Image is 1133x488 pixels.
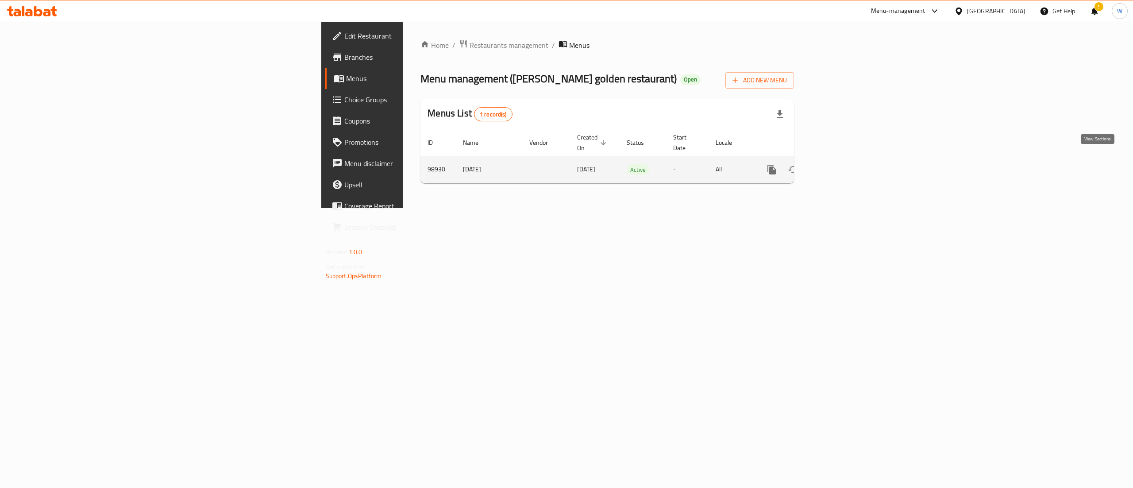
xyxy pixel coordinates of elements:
[325,195,511,217] a: Coverage Report
[577,163,595,175] span: [DATE]
[326,270,382,282] a: Support.OpsPlatform
[666,156,709,183] td: -
[529,137,559,148] span: Vendor
[761,159,782,180] button: more
[1117,6,1122,16] span: W
[463,137,490,148] span: Name
[325,68,511,89] a: Menus
[325,153,511,174] a: Menu disclaimer
[344,158,504,169] span: Menu disclaimer
[325,89,511,110] a: Choice Groups
[577,132,609,153] span: Created On
[344,137,504,147] span: Promotions
[344,31,504,41] span: Edit Restaurant
[709,156,754,183] td: All
[673,132,698,153] span: Start Date
[346,73,504,84] span: Menus
[871,6,925,16] div: Menu-management
[344,201,504,211] span: Coverage Report
[474,110,512,119] span: 1 record(s)
[344,52,504,62] span: Branches
[782,159,804,180] button: Change Status
[326,246,347,258] span: Version:
[428,137,444,148] span: ID
[325,25,511,46] a: Edit Restaurant
[725,72,794,89] button: Add New Menu
[769,104,790,125] div: Export file
[428,107,512,121] h2: Menus List
[325,217,511,238] a: Grocery Checklist
[627,164,649,175] div: Active
[627,165,649,175] span: Active
[420,39,794,51] nav: breadcrumb
[344,179,504,190] span: Upsell
[732,75,787,86] span: Add New Menu
[344,94,504,105] span: Choice Groups
[754,129,853,156] th: Actions
[344,222,504,232] span: Grocery Checklist
[325,110,511,132] a: Coupons
[627,137,655,148] span: Status
[325,174,511,195] a: Upsell
[420,129,853,183] table: enhanced table
[716,137,744,148] span: Locale
[420,69,677,89] span: Menu management ( [PERSON_NAME] golden restaurant )
[325,132,511,153] a: Promotions
[349,246,362,258] span: 1.0.0
[967,6,1025,16] div: [GEOGRAPHIC_DATA]
[552,40,555,50] li: /
[680,74,701,85] div: Open
[344,116,504,126] span: Coupons
[680,76,701,83] span: Open
[474,107,513,121] div: Total records count
[569,40,590,50] span: Menus
[325,46,511,68] a: Branches
[326,261,366,273] span: Get support on:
